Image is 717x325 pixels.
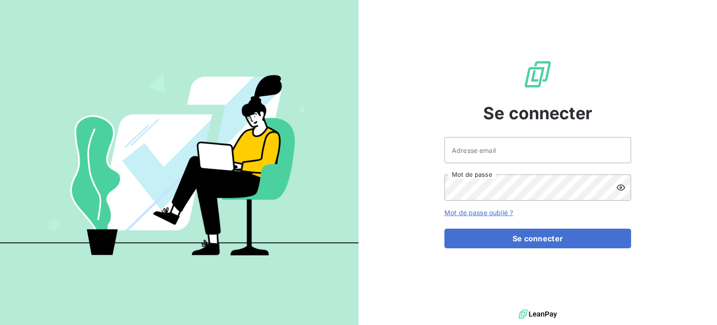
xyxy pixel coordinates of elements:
[444,229,631,248] button: Se connecter
[444,209,513,217] a: Mot de passe oublié ?
[444,137,631,163] input: placeholder
[519,307,557,321] img: logo
[523,59,553,89] img: Logo LeanPay
[483,101,592,126] span: Se connecter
